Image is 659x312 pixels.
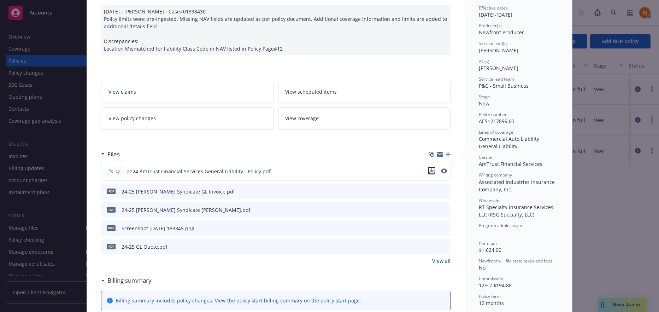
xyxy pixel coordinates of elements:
button: download file [430,225,436,232]
button: download file [430,206,436,214]
span: Effective dates [479,5,508,11]
span: P&C - Small Business [479,82,529,89]
button: preview file [441,225,448,232]
span: Service lead team [479,76,514,82]
div: [DATE] - [PERSON_NAME] - Case#01398430: Policy limits were pre-ingested. Missing NAV fields are u... [101,5,451,55]
span: 12 months [479,300,504,306]
span: New [479,100,489,107]
span: pdf [107,244,116,249]
span: 12% / $194.88 [479,282,512,289]
div: General Liability [479,143,558,150]
button: preview file [441,206,448,214]
span: Writing company [479,172,512,178]
span: Commission [479,276,503,282]
a: View claims [101,81,274,103]
span: Policy number [479,111,507,117]
span: Carrier [479,154,493,160]
a: View coverage [278,107,451,129]
span: Producer(s) [479,23,502,29]
div: Commercial Auto Liability [479,135,558,143]
button: download file [428,167,435,175]
span: Policy term [479,293,501,299]
a: View policy changes [101,107,274,129]
h3: Files [107,150,120,159]
span: Newfront will file state taxes and fees [479,258,552,264]
span: Service lead(s) [479,40,508,46]
span: Premium [479,240,497,246]
a: policy start page [320,297,360,304]
span: [PERSON_NAME] [479,65,518,71]
span: $1,624.00 [479,247,501,253]
span: AC(s) [479,58,489,64]
span: - [479,229,481,236]
span: AES1217899 03 [479,118,514,125]
span: pdf [107,207,116,212]
span: AmTrust Financial Services [479,161,542,167]
h3: Billing summary [107,276,152,285]
button: preview file [441,188,448,195]
div: 24-25 GL Quote.pdf [122,243,167,250]
span: View policy changes [108,115,156,122]
div: Files [101,150,120,159]
div: Billing summary [101,276,152,285]
div: Screenshot [DATE] 183345.png [122,225,194,232]
span: Lines of coverage [479,129,513,135]
button: preview file [441,168,447,173]
button: preview file [441,243,448,250]
span: Stage [479,94,490,100]
div: [DATE] - [DATE] [479,5,558,18]
span: View coverage [286,115,319,122]
span: Wholesaler [479,197,501,203]
div: 24-25 [PERSON_NAME] Syndicate [PERSON_NAME].pdf [122,206,251,214]
span: 2024 AmTrust Financial Services General Liability - Policy.pdf [127,168,271,175]
button: download file [430,243,436,250]
div: 24-25 [PERSON_NAME] Syndicate GL Invoice.pdf [122,188,235,195]
span: [PERSON_NAME] [479,47,518,54]
span: View scheduled items [286,88,337,96]
span: Program administrator [479,223,524,229]
a: View all [432,257,451,265]
button: preview file [441,167,447,175]
span: png [107,225,116,231]
span: View claims [108,88,136,96]
span: RT Specialty Insurance Services, LLC (RSG Specialty, LLC) [479,204,556,218]
div: Billing summary includes policy changes. View the policy start billing summary on the . [116,297,361,304]
button: download file [428,167,435,174]
span: Newfront Producer [479,29,524,36]
span: pdf [107,189,116,194]
button: download file [430,188,436,195]
span: Policy [107,168,121,174]
span: Associated Industries Insurance Company, Inc. [479,179,556,193]
a: View scheduled items [278,81,451,103]
span: No [479,264,486,271]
